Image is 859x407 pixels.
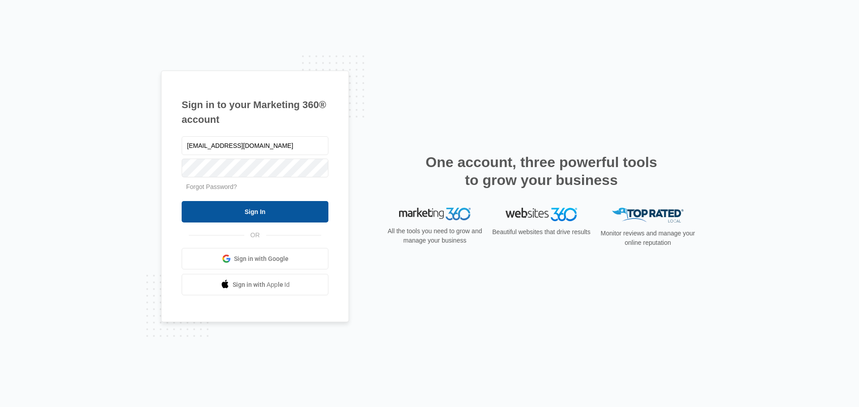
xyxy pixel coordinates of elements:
p: All the tools you need to grow and manage your business [385,227,485,245]
span: Sign in with Apple Id [233,280,290,290]
a: Sign in with Apple Id [182,274,328,295]
p: Beautiful websites that drive results [491,227,591,237]
input: Sign In [182,201,328,222]
a: Forgot Password? [186,183,237,190]
span: Sign in with Google [234,254,289,264]
span: OR [244,231,266,240]
h2: One account, three powerful tools to grow your business [423,153,660,189]
input: Email [182,136,328,155]
img: Marketing 360 [399,208,471,220]
img: Top Rated Local [612,208,684,222]
a: Sign in with Google [182,248,328,269]
h1: Sign in to your Marketing 360® account [182,97,328,127]
p: Monitor reviews and manage your online reputation [598,229,698,248]
img: Websites 360 [506,208,577,221]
